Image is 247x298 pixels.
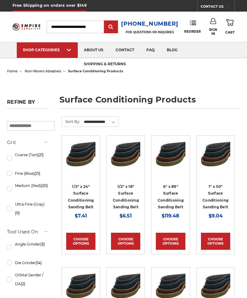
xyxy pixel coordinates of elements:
img: 6"x89" Surface Conditioning Sanding Belts [156,140,185,169]
img: Empire Abrasives [13,21,41,32]
a: Coarse (Tan) [7,149,48,167]
a: Choose Options [111,233,140,250]
label: Sort By: [62,117,80,126]
h5: Grit [7,139,48,146]
span: (21) [34,171,40,176]
a: Fine (Blue) [7,168,48,179]
a: Medium (Red) [7,180,48,197]
p: FOR QUESTIONS OR INQUIRIES [121,30,178,34]
span: Reorder [184,30,201,34]
a: Choose Options [66,233,95,250]
input: Submit [105,21,117,33]
img: Surface Conditioning Sanding Belts [66,140,95,169]
a: Reorder [184,20,201,33]
h5: Tool Used On [7,228,48,235]
a: 6" x 89" Surface Conditioning Sanding Belt [158,184,184,210]
span: (11) [15,211,20,215]
a: home [7,69,18,73]
a: contact [109,42,140,58]
a: faq [140,42,161,58]
span: (21) [38,153,44,157]
a: 1/2" x 24" Surface Conditioning Sanding Belt [68,184,94,210]
span: (20) [41,183,48,188]
span: $7.41 [75,213,87,219]
a: [PHONE_NUMBER] [121,20,178,28]
a: 1" x 30" Surface Conditioning Sanding Belt [202,184,228,210]
h5: Refine by [7,99,48,109]
span: Cart [225,31,234,34]
span: surface conditioning products [68,69,123,73]
a: shipping & returns [78,57,132,72]
a: Ultra Fine (Gray) [7,199,48,218]
img: Surface Conditioning Sanding Belts [111,140,140,169]
a: CONTACT US [201,3,234,12]
span: (14) [36,260,42,265]
a: Cart [225,18,234,35]
a: Die Grinder [7,257,48,268]
span: $119.48 [162,213,179,219]
a: Orbital Sander / DA [7,270,48,289]
a: non-woven abrasives [25,69,61,73]
span: (2) [21,282,25,286]
a: 1/2" x 18" Surface Conditioning Sanding Belt [113,184,139,210]
select: Sort By: [83,117,118,127]
img: 1"x30" Surface Conditioning Sanding Belts [201,140,230,169]
a: Choose Options [201,233,230,250]
span: (3) [40,242,45,246]
a: about us [78,42,109,58]
a: Choose Options [156,233,185,250]
div: SHOP CATEGORIES [23,48,72,52]
span: Sign In [209,28,217,36]
a: Angle Grinder [7,239,48,256]
a: blog [161,42,184,58]
span: $6.51 [120,213,132,219]
h1: surface conditioning products [59,95,240,109]
span: $9.04 [209,213,223,219]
